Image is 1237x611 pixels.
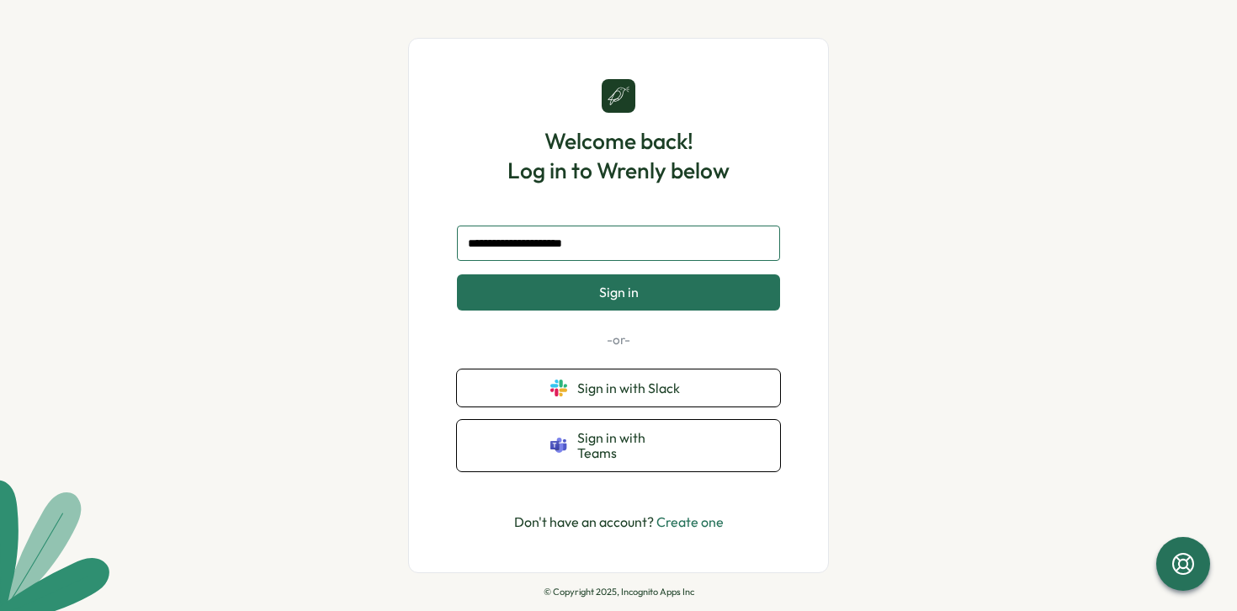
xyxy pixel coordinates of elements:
[577,380,687,396] span: Sign in with Slack
[457,331,780,349] p: -or-
[457,420,780,471] button: Sign in with Teams
[507,126,730,185] h1: Welcome back! Log in to Wrenly below
[656,513,724,530] a: Create one
[599,284,639,300] span: Sign in
[577,430,687,461] span: Sign in with Teams
[457,369,780,406] button: Sign in with Slack
[514,512,724,533] p: Don't have an account?
[544,587,694,598] p: © Copyright 2025, Incognito Apps Inc
[457,274,780,310] button: Sign in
